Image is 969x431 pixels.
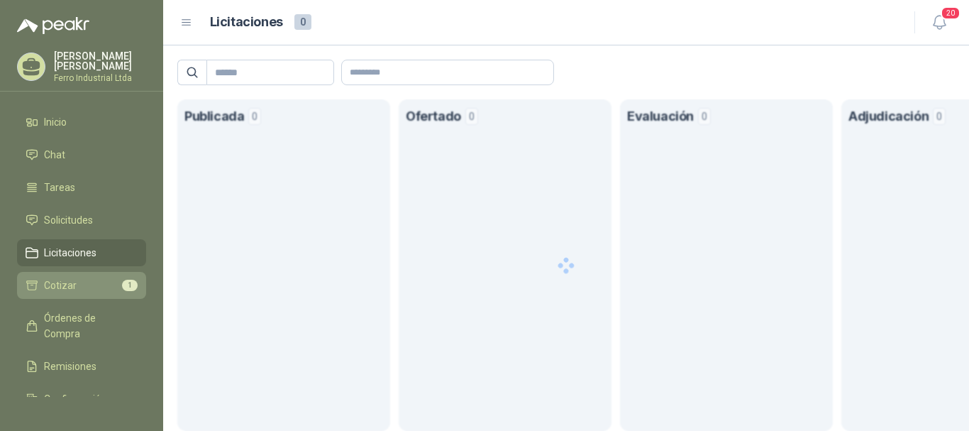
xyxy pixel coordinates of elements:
span: Cotizar [44,278,77,293]
span: Órdenes de Compra [44,310,133,342]
span: Solicitudes [44,212,93,228]
span: 0 [294,14,311,30]
span: 1 [122,280,138,291]
p: [PERSON_NAME] [PERSON_NAME] [54,51,146,71]
a: Remisiones [17,353,146,380]
span: Licitaciones [44,245,96,261]
a: Cotizar1 [17,272,146,299]
a: Licitaciones [17,239,146,266]
a: Tareas [17,174,146,201]
button: 20 [926,10,952,36]
a: Órdenes de Compra [17,305,146,347]
span: Inicio [44,114,67,130]
a: Solicitudes [17,207,146,234]
span: Configuración [44,391,106,407]
a: Configuración [17,386,146,413]
span: Chat [44,147,65,163]
span: 20 [941,6,960,20]
a: Chat [17,141,146,168]
img: Logo peakr [17,17,89,34]
span: Remisiones [44,359,96,374]
span: Tareas [44,180,75,195]
a: Inicio [17,109,146,136]
h1: Licitaciones [210,12,283,33]
p: Ferro Industrial Ltda [54,74,146,82]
